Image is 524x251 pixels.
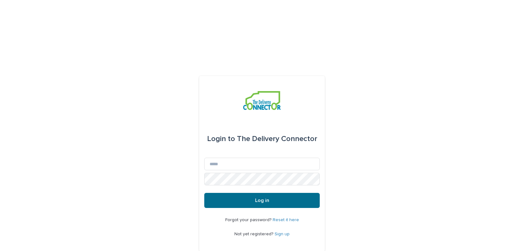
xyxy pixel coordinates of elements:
[204,193,320,208] button: Log in
[225,218,273,222] span: Forgot your password?
[234,232,275,236] span: Not yet registered?
[275,232,290,236] a: Sign up
[255,198,269,203] span: Log in
[207,130,317,148] div: The Delivery Connector
[273,218,299,222] a: Reset it here
[207,135,235,143] span: Login to
[243,91,281,110] img: aCWQmA6OSGG0Kwt8cj3c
